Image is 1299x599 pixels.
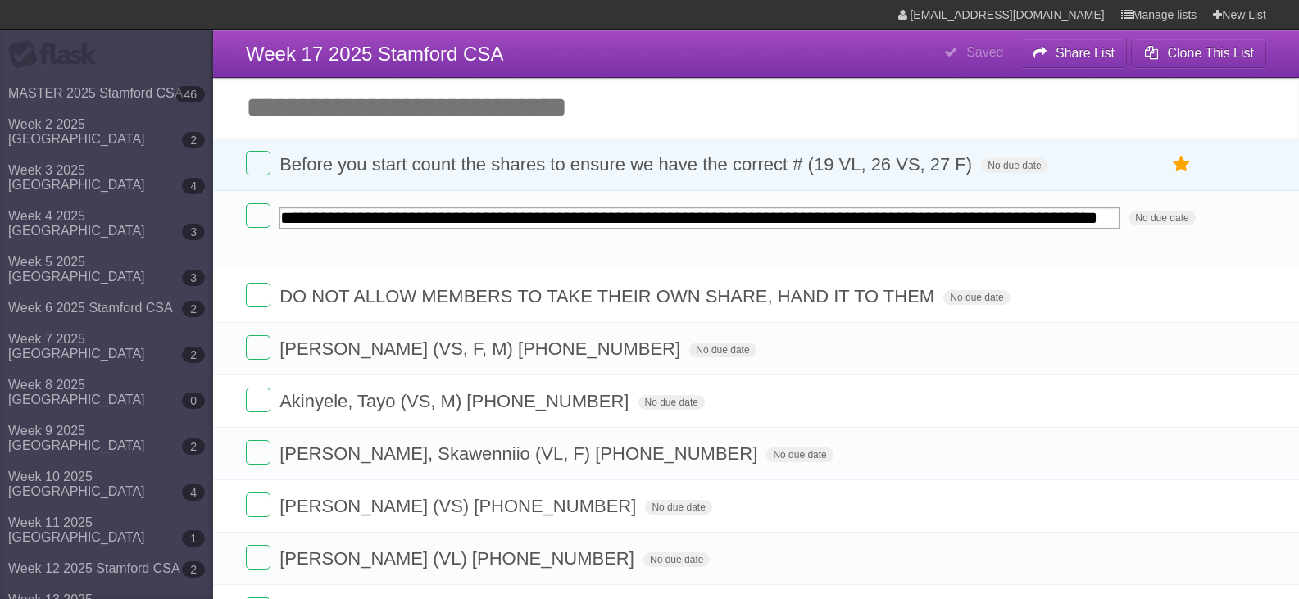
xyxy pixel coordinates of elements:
div: Flask [8,40,107,70]
label: Done [246,151,270,175]
span: Week 17 2025 Stamford CSA [246,43,503,65]
b: 1 [182,530,205,547]
span: No due date [1129,211,1195,225]
b: 2 [182,132,205,148]
span: [PERSON_NAME] (VS, F, M) [PHONE_NUMBER] [279,338,684,359]
button: Clone This List [1131,39,1266,68]
label: Done [246,492,270,517]
label: Done [246,283,270,307]
b: 3 [182,224,205,240]
span: No due date [981,158,1047,173]
span: DO NOT ALLOW MEMBERS TO TAKE THEIR OWN SHARE, HAND IT TO THEM [279,286,938,306]
label: Done [246,440,270,465]
label: Star task [1166,151,1197,178]
b: 2 [182,347,205,363]
button: Share List [1020,39,1128,68]
b: Clone This List [1167,46,1254,60]
label: Done [246,388,270,412]
b: 2 [182,561,205,578]
span: No due date [689,343,756,357]
span: Before you start count the shares to ensure we have the correct # (19 VL, 26 VS, 27 F) [279,154,976,175]
b: 4 [182,178,205,194]
span: Akinyele, Tayo (VS, M) [PHONE_NUMBER] [279,391,633,411]
span: No due date [638,395,705,410]
label: Done [246,545,270,570]
span: [PERSON_NAME] (VS) [PHONE_NUMBER] [279,496,640,516]
b: 0 [182,393,205,409]
label: Done [246,203,270,228]
b: 46 [175,86,205,102]
b: 2 [182,301,205,317]
span: [PERSON_NAME], Skawenniio (VL, F) [PHONE_NUMBER] [279,443,761,464]
b: 3 [182,270,205,286]
b: 2 [182,438,205,455]
b: Saved [966,45,1003,59]
span: [PERSON_NAME] (VL) [PHONE_NUMBER] [279,548,638,569]
b: Share List [1056,46,1115,60]
span: No due date [645,500,711,515]
span: No due date [766,447,833,462]
span: No due date [643,552,710,567]
label: Done [246,335,270,360]
b: 4 [182,484,205,501]
span: No due date [943,290,1010,305]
